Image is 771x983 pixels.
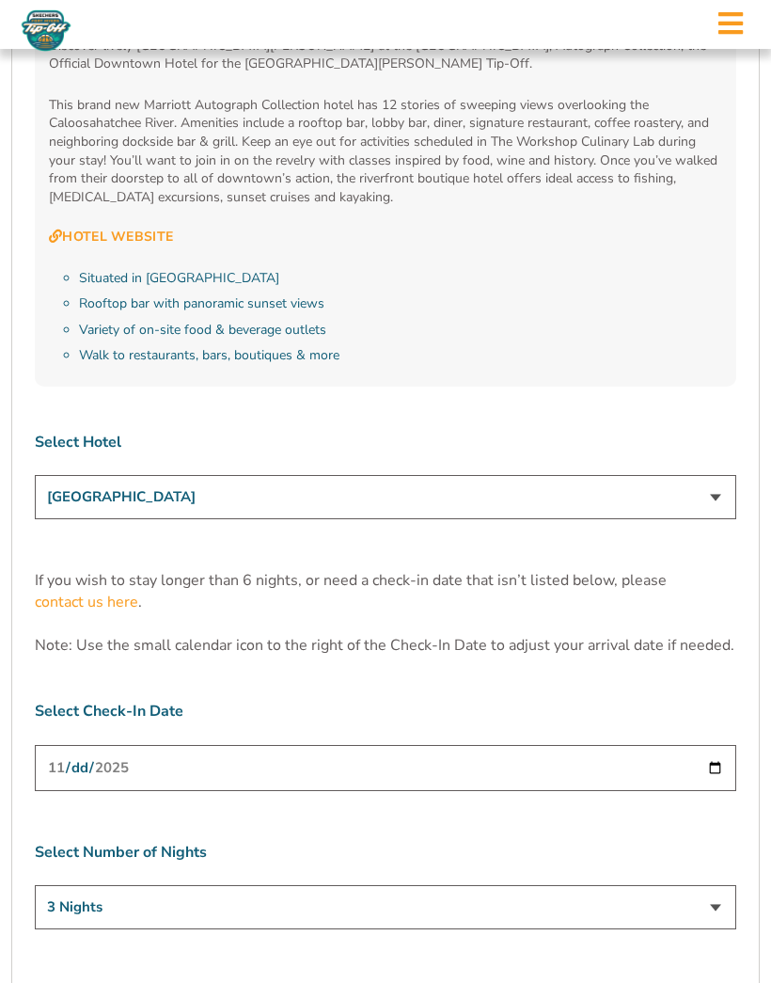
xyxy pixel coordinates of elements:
[79,346,722,365] li: Walk to restaurants, bars, boutiques & more
[35,635,736,656] p: Note: Use the small calendar icon to the right of the Check-In Date to adjust your arrival date i...
[35,432,736,452] label: Select Hotel
[49,37,722,73] p: Discover lively [GEOGRAPHIC_DATA][PERSON_NAME] at the [GEOGRAPHIC_DATA], Autograph Collection, th...
[79,269,722,288] li: Situated in [GEOGRAPHIC_DATA]
[35,592,138,612] a: contact us here
[19,9,73,52] img: Fort Myers Tip-Off
[49,229,173,246] a: Hotel Website
[35,570,736,612] p: If you wish to stay longer than 6 nights, or need a check-in date that isn’t listed below, please .
[49,96,722,207] p: This brand new Marriott Autograph Collection hotel has 12 stories of sweeping views overlooking t...
[35,842,736,863] label: Select Number of Nights
[79,321,722,340] li: Variety of on-site food & beverage outlets
[35,701,736,721] label: Select Check-In Date
[79,294,722,313] li: Rooftop bar with panoramic sunset views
